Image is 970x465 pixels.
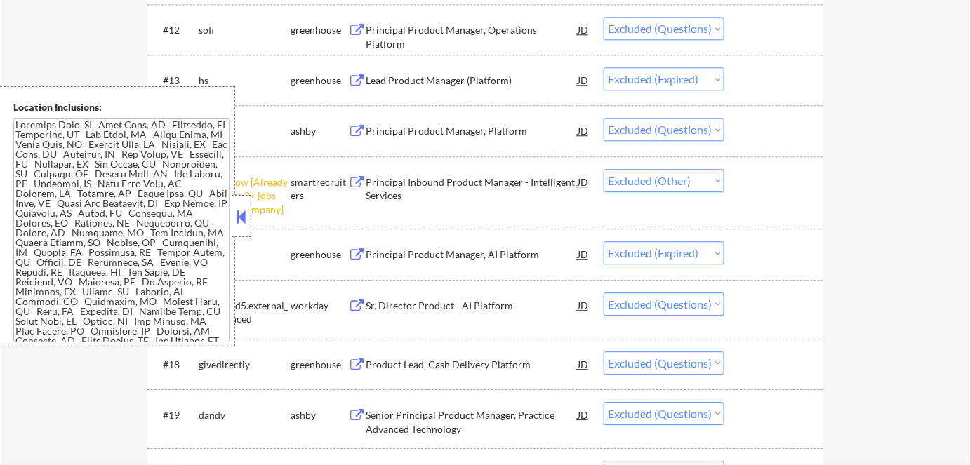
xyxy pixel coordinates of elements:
[576,351,590,377] div: JD
[291,299,348,313] div: workday
[291,248,348,262] div: greenhouse
[199,408,291,422] div: dandy
[366,124,578,138] div: Principal Product Manager, Platform
[291,74,348,88] div: greenhouse
[576,67,590,93] div: JD
[291,358,348,372] div: greenhouse
[13,100,230,114] div: Location Inclusions:
[366,74,578,88] div: Lead Product Manager (Platform)
[291,408,348,422] div: ashby
[291,124,348,138] div: ashby
[291,175,348,203] div: smartrecruiters
[163,74,187,88] div: #13
[576,241,590,267] div: JD
[366,248,578,262] div: Principal Product Manager, AI Platform
[576,118,590,143] div: JD
[163,408,187,422] div: #19
[366,358,578,372] div: Product Lead, Cash Delivery Platform
[291,23,348,37] div: greenhouse
[366,23,578,50] div: Principal Product Manager, Operations Platform
[366,175,578,203] div: Principal Inbound Product Manager - Intelligent Services
[199,74,291,88] div: hs
[199,23,291,37] div: sofi
[576,402,590,427] div: JD
[163,23,187,37] div: #12
[576,17,590,42] div: JD
[366,299,578,313] div: Sr. Director Product - AI Platform
[199,358,291,372] div: givedirectly
[576,292,590,318] div: JD
[163,358,187,372] div: #18
[576,169,590,194] div: JD
[366,408,578,436] div: Senior Principal Product Manager, Practice Advanced Technology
